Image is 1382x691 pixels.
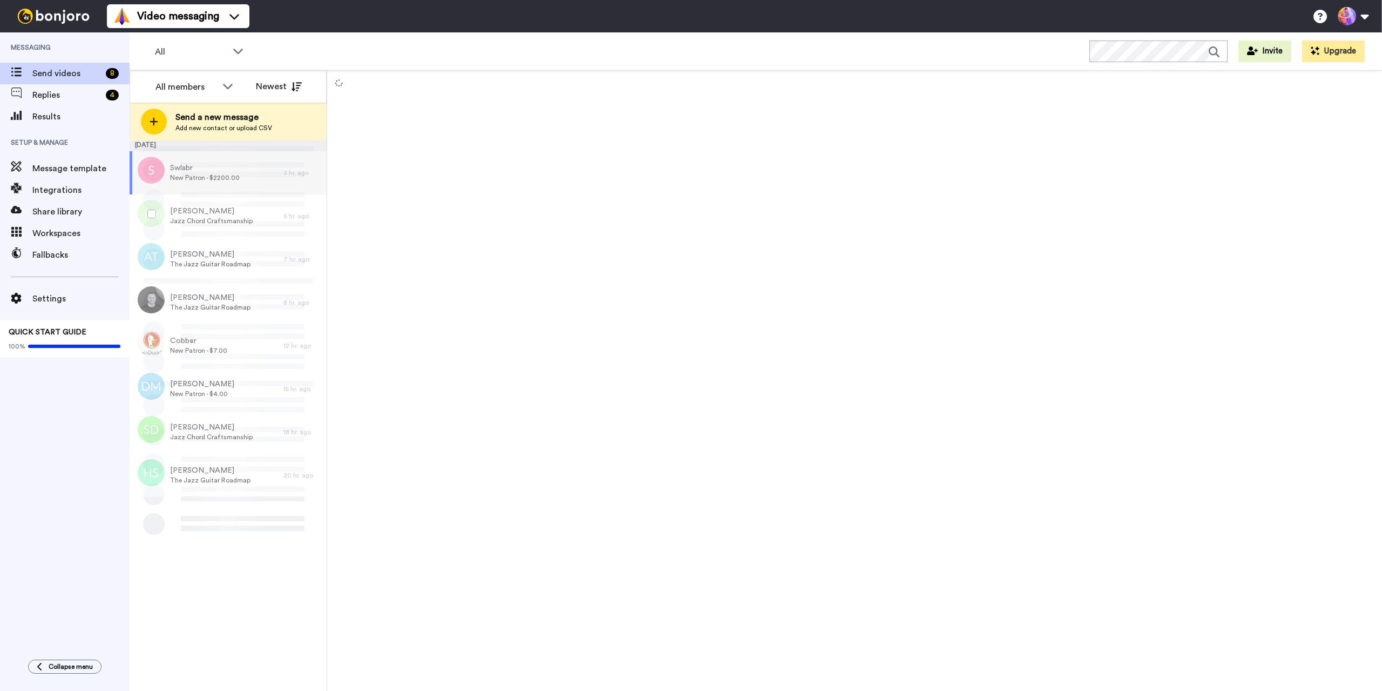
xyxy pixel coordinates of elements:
img: s.png [138,157,165,184]
span: 100% [9,342,25,351]
span: [PERSON_NAME] [170,292,250,303]
div: 15 hr. ago [283,385,321,393]
img: sd.png [138,416,165,443]
div: [DATE] [130,140,327,151]
span: Cobber [170,336,227,346]
span: Results [32,110,130,123]
button: Invite [1238,41,1291,62]
span: Message template [32,162,130,175]
span: Replies [32,89,101,102]
span: The Jazz Guitar Roadmap [170,260,250,269]
div: 8 [106,68,119,79]
span: Fallbacks [32,249,130,261]
span: Jazz Chord Craftsmanship [170,217,253,225]
span: Collapse menu [49,662,93,671]
span: Integrations [32,184,130,197]
span: Share library [32,205,130,218]
span: Send a new message [175,111,272,124]
div: 4 [106,90,119,100]
span: New Patron - $4.00 [170,390,234,398]
img: dm.png [138,373,165,400]
img: hs.png [138,459,165,486]
img: 08bad272-88a8-4b98-bff2-9b3ccb00053b.jpg [138,286,165,313]
img: 5dbf1545-c8e5-46b7-861c-e4a66cafc142.jpg [138,330,165,357]
span: [PERSON_NAME] [170,249,250,260]
span: All [155,45,227,58]
span: [PERSON_NAME] [170,379,234,390]
span: Workspaces [32,227,130,240]
div: All members [155,80,217,93]
span: [PERSON_NAME] [170,206,253,217]
div: 12 hr. ago [283,341,321,350]
div: 7 hr. ago [283,255,321,264]
div: 20 hr. ago [283,471,321,480]
button: Collapse menu [28,660,101,674]
button: Newest [248,76,310,97]
span: New Patron - $2200.00 [170,173,240,182]
span: The Jazz Guitar Roadmap [170,476,250,485]
span: [PERSON_NAME] [170,422,253,433]
div: 6 hr. ago [283,212,321,220]
button: Upgrade [1302,41,1365,62]
img: vm-color.svg [113,8,131,25]
span: The Jazz Guitar Roadmap [170,303,250,312]
div: 18 hr. ago [283,428,321,437]
span: QUICK START GUIDE [9,328,86,336]
span: Send videos [32,67,101,80]
span: New Patron - $7.00 [170,346,227,355]
span: Swlabr [170,163,240,173]
div: 8 hr. ago [283,298,321,307]
div: 3 hr. ago [283,169,321,177]
span: Settings [32,292,130,305]
img: bj-logo-header-white.svg [13,9,94,24]
span: Video messaging [137,9,219,24]
span: Jazz Chord Craftsmanship [170,433,253,441]
img: at.png [138,243,165,270]
span: [PERSON_NAME] [170,465,250,476]
span: Add new contact or upload CSV [175,124,272,132]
